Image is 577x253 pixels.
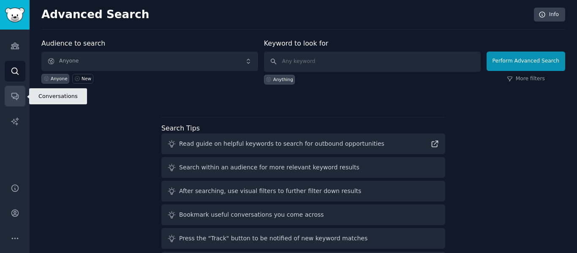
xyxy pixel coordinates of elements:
[273,76,293,82] div: Anything
[487,52,565,71] button: Perform Advanced Search
[5,8,24,22] img: GummySearch logo
[82,76,91,82] div: New
[534,8,565,22] a: Info
[179,139,384,148] div: Read guide on helpful keywords to search for outbound opportunities
[72,74,93,84] a: New
[179,210,324,219] div: Bookmark useful conversations you come across
[264,39,329,47] label: Keyword to look for
[41,8,529,22] h2: Advanced Search
[264,52,481,72] input: Any keyword
[179,163,359,172] div: Search within an audience for more relevant keyword results
[51,76,68,82] div: Anyone
[179,187,361,196] div: After searching, use visual filters to further filter down results
[179,234,367,243] div: Press the "Track" button to be notified of new keyword matches
[161,124,200,132] label: Search Tips
[41,52,258,71] button: Anyone
[41,39,105,47] label: Audience to search
[507,75,545,83] a: More filters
